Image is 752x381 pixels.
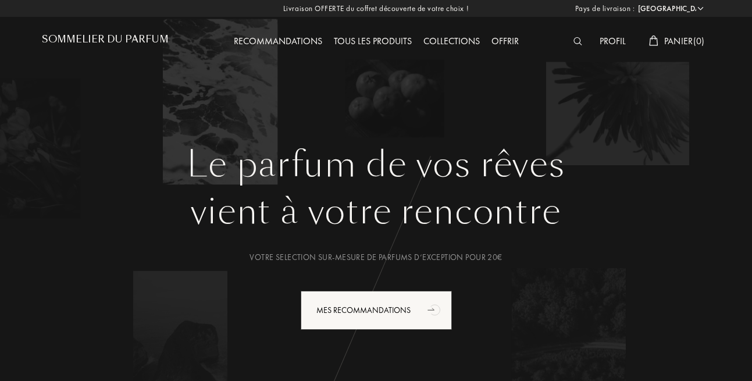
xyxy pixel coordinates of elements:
span: Pays de livraison : [575,3,635,15]
div: Collections [418,34,486,49]
a: Tous les produits [328,35,418,47]
div: vient à votre rencontre [51,186,702,238]
div: Mes Recommandations [301,291,452,330]
div: Votre selection sur-mesure de parfums d’exception pour 20€ [51,251,702,264]
a: Collections [418,35,486,47]
a: Recommandations [228,35,328,47]
div: Profil [594,34,632,49]
img: search_icn_white.svg [573,37,582,45]
div: Tous les produits [328,34,418,49]
img: cart_white.svg [649,35,658,46]
a: Mes Recommandationsanimation [292,291,461,330]
a: Profil [594,35,632,47]
a: Sommelier du Parfum [42,34,169,49]
h1: Sommelier du Parfum [42,34,169,45]
h1: Le parfum de vos rêves [51,144,702,186]
img: arrow_w.png [696,4,705,13]
div: animation [423,298,447,321]
div: Recommandations [228,34,328,49]
span: Panier ( 0 ) [664,35,705,47]
div: Offrir [486,34,525,49]
a: Offrir [486,35,525,47]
